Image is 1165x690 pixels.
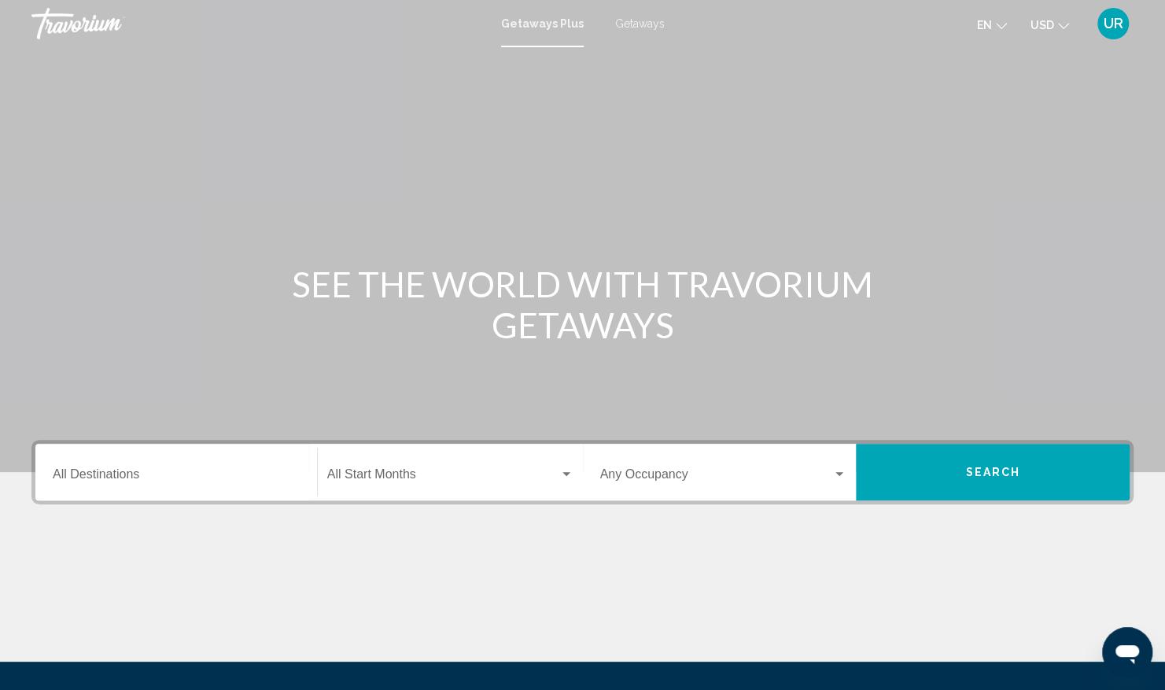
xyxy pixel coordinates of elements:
[1104,16,1123,31] span: UR
[288,264,878,345] h1: SEE THE WORLD WITH TRAVORIUM GETAWAYS
[1093,7,1134,40] button: User Menu
[977,13,1007,36] button: Change language
[1102,627,1152,677] iframe: Button to launch messaging window
[1030,13,1069,36] button: Change currency
[501,17,584,30] a: Getaways Plus
[1030,19,1054,31] span: USD
[31,8,485,39] a: Travorium
[856,444,1130,500] button: Search
[977,19,992,31] span: en
[35,444,1130,500] div: Search widget
[615,17,665,30] a: Getaways
[965,467,1020,479] span: Search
